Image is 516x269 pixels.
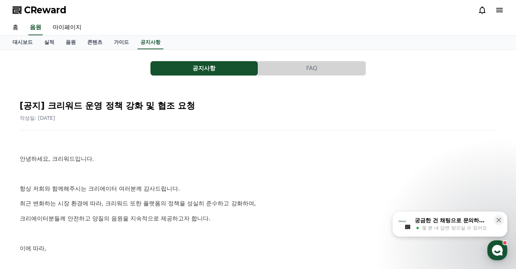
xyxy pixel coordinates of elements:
a: 음원 [28,20,43,35]
button: 공지사항 [150,61,258,76]
button: FAQ [258,61,366,76]
a: 대화 [47,209,93,227]
a: 설정 [93,209,138,227]
span: CReward [24,4,66,16]
a: 대시보드 [7,36,38,49]
p: 안녕하세요, 크리워드입니다. [20,154,497,164]
p: 이에 따라, [20,244,497,253]
a: 공지사항 [138,36,163,49]
a: 실적 [38,36,60,49]
a: CReward [13,4,66,16]
span: 대화 [66,220,74,226]
p: 크리에이터분들께 안전하고 양질의 음원을 지속적으로 제공하고자 합니다. [20,214,497,223]
span: 설정 [111,220,120,226]
a: 콘텐츠 [82,36,108,49]
a: 가이드 [108,36,135,49]
span: 작성일: [DATE] [20,115,55,121]
a: 홈 [7,20,24,35]
p: 최근 변화하는 시장 환경에 따라, 크리워드 또한 플랫폼의 정책을 성실히 준수하고 강화하여, [20,199,497,208]
a: 마이페이지 [47,20,87,35]
h2: [공지] 크리워드 운영 정책 강화 및 협조 요청 [20,100,497,111]
p: 항상 저희와 함께해주시는 크리에이터 여러분께 감사드립니다. [20,184,497,193]
span: 홈 [23,220,27,226]
a: 홈 [2,209,47,227]
a: 음원 [60,36,82,49]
